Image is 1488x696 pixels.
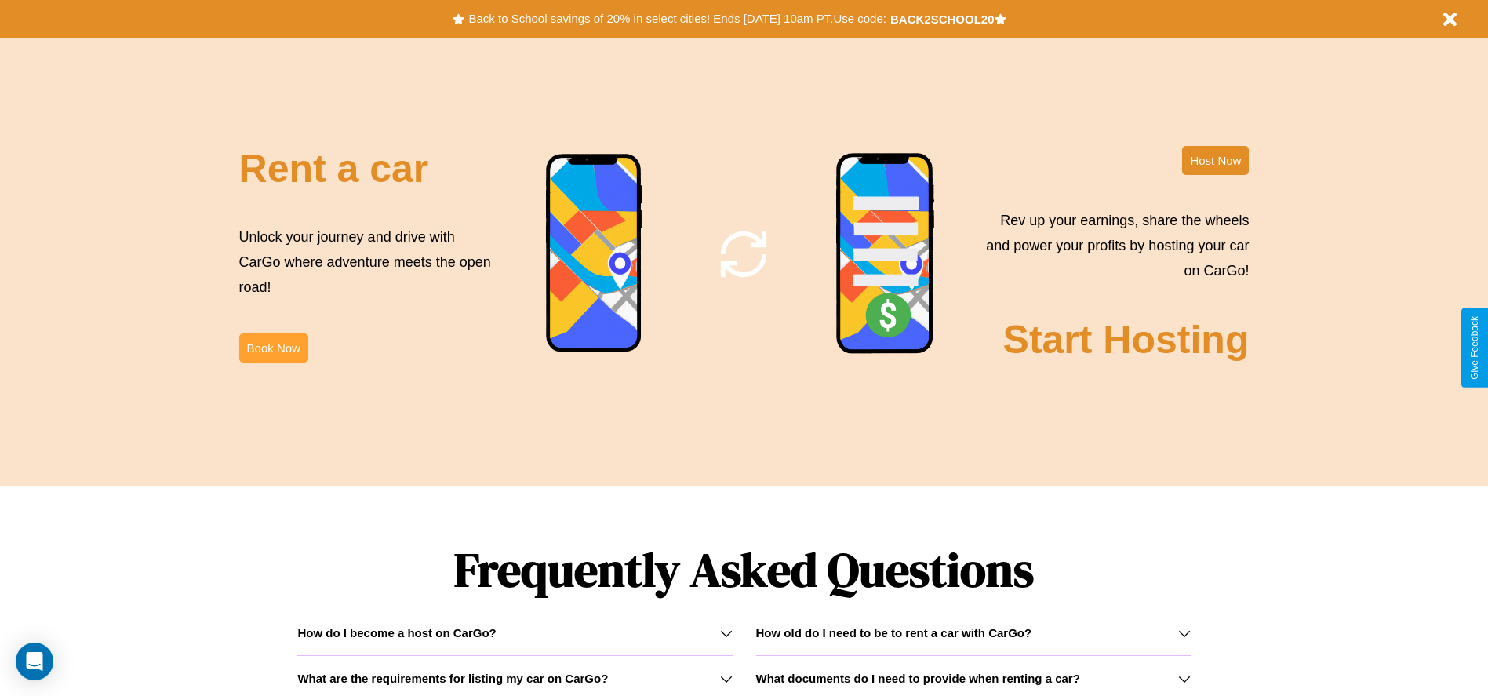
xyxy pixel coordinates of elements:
[545,153,644,355] img: phone
[1003,317,1250,363] h2: Start Hosting
[297,672,608,685] h3: What are the requirements for listing my car on CarGo?
[835,152,936,356] img: phone
[890,13,995,26] b: BACK2SCHOOL20
[464,8,890,30] button: Back to School savings of 20% in select cities! Ends [DATE] 10am PT.Use code:
[297,530,1190,610] h1: Frequently Asked Questions
[239,333,308,363] button: Book Now
[239,146,429,191] h2: Rent a car
[16,643,53,680] div: Open Intercom Messenger
[756,626,1032,640] h3: How old do I need to be to rent a car with CarGo?
[977,208,1249,284] p: Rev up your earnings, share the wheels and power your profits by hosting your car on CarGo!
[239,224,497,301] p: Unlock your journey and drive with CarGo where adventure meets the open road!
[297,626,496,640] h3: How do I become a host on CarGo?
[1469,316,1480,380] div: Give Feedback
[1182,146,1249,175] button: Host Now
[756,672,1080,685] h3: What documents do I need to provide when renting a car?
